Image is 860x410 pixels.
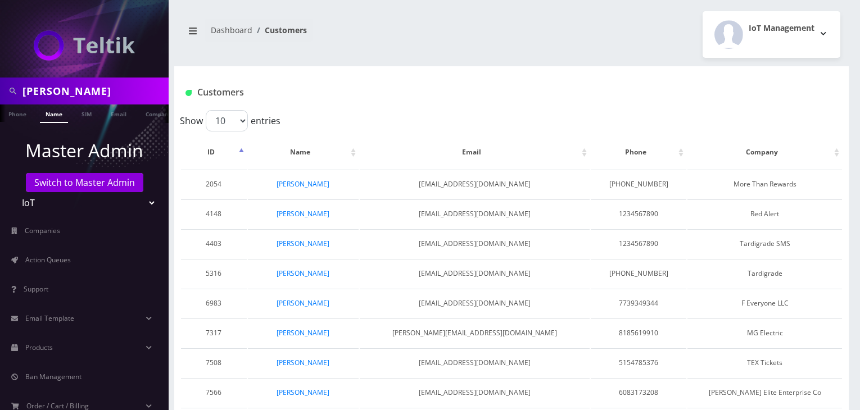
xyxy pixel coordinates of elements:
[360,378,590,407] td: [EMAIL_ADDRESS][DOMAIN_NAME]
[181,199,247,228] td: 4148
[181,229,247,258] td: 4403
[25,313,74,323] span: Email Template
[26,173,143,192] a: Switch to Master Admin
[277,328,329,338] a: [PERSON_NAME]
[277,209,329,218] a: [PERSON_NAME]
[360,318,590,347] td: [PERSON_NAME][EMAIL_ADDRESS][DOMAIN_NAME]
[591,318,686,347] td: 8185619910
[248,136,359,168] th: Name: activate to sort column ascending
[687,348,842,377] td: TEX Tickets
[591,136,686,168] th: Phone: activate to sort column ascending
[181,136,247,168] th: ID: activate to sort column descending
[360,348,590,377] td: [EMAIL_ADDRESS][DOMAIN_NAME]
[591,348,686,377] td: 5154785376
[185,87,726,98] h1: Customers
[181,348,247,377] td: 7508
[591,259,686,288] td: [PHONE_NUMBER]
[687,259,842,288] td: Tardigrade
[3,104,32,122] a: Phone
[180,110,280,131] label: Show entries
[360,170,590,198] td: [EMAIL_ADDRESS][DOMAIN_NAME]
[252,24,307,36] li: Customers
[591,170,686,198] td: [PHONE_NUMBER]
[277,268,329,278] a: [PERSON_NAME]
[591,199,686,228] td: 1234567890
[591,378,686,407] td: 6083173208
[277,358,329,367] a: [PERSON_NAME]
[360,199,590,228] td: [EMAIL_ADDRESS][DOMAIN_NAME]
[34,30,135,61] img: IoT
[277,239,329,248] a: [PERSON_NAME]
[687,229,842,258] td: Tardigrade SMS
[703,11,840,58] button: IoT Management
[181,259,247,288] td: 5316
[211,25,252,35] a: Dashboard
[360,259,590,288] td: [EMAIL_ADDRESS][DOMAIN_NAME]
[105,104,132,122] a: Email
[591,229,686,258] td: 1234567890
[749,24,814,33] h2: IoT Management
[25,343,53,352] span: Products
[183,19,503,51] nav: breadcrumb
[687,378,842,407] td: [PERSON_NAME] Elite Enterprise Co
[687,318,842,347] td: MG Electric
[687,199,842,228] td: Red Alert
[277,179,329,189] a: [PERSON_NAME]
[40,104,68,123] a: Name
[687,170,842,198] td: More Than Rewards
[360,229,590,258] td: [EMAIL_ADDRESS][DOMAIN_NAME]
[140,104,178,122] a: Company
[591,289,686,317] td: 7739349344
[181,318,247,347] td: 7317
[25,372,82,381] span: Ban Management
[277,388,329,397] a: [PERSON_NAME]
[687,136,842,168] th: Company: activate to sort column ascending
[22,80,166,102] input: Search in Company
[687,289,842,317] td: F Everyone LLC
[24,284,48,294] span: Support
[25,255,71,265] span: Action Queues
[277,298,329,308] a: [PERSON_NAME]
[76,104,97,122] a: SIM
[181,170,247,198] td: 2054
[360,289,590,317] td: [EMAIL_ADDRESS][DOMAIN_NAME]
[181,378,247,407] td: 7566
[360,136,590,168] th: Email: activate to sort column ascending
[181,289,247,317] td: 6983
[25,226,60,235] span: Companies
[206,110,248,131] select: Showentries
